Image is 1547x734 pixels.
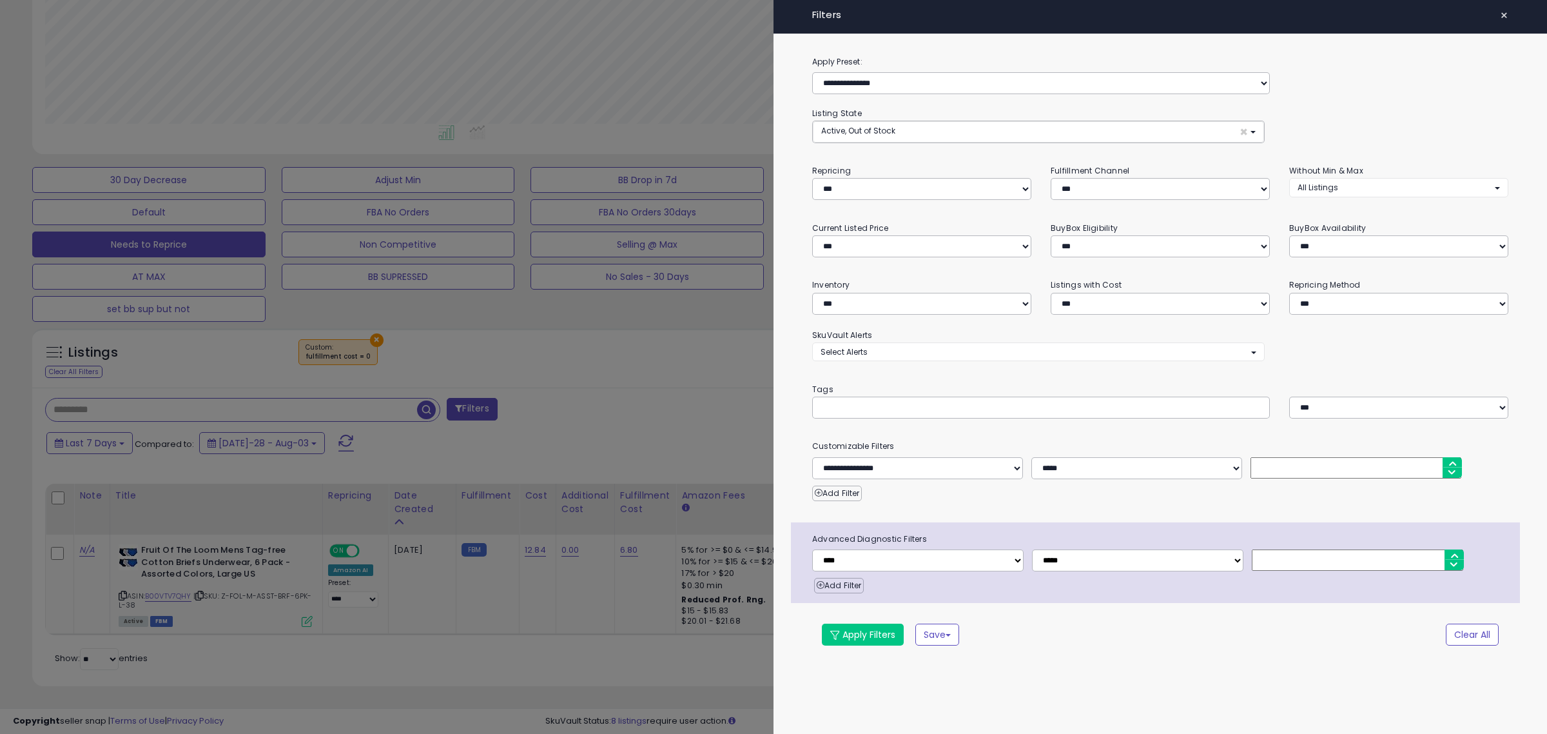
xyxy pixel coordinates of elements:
[1051,223,1118,233] small: BuyBox Eligibility
[813,121,1264,143] button: Active, Out of Stock ×
[812,486,862,501] button: Add Filter
[812,279,850,290] small: Inventory
[822,624,904,646] button: Apply Filters
[814,578,864,593] button: Add Filter
[803,532,1520,546] span: Advanced Diagnostic Filters
[803,55,1518,69] label: Apply Preset:
[1495,6,1513,25] button: ×
[812,342,1265,361] button: Select Alerts
[1289,178,1508,197] button: All Listings
[803,439,1518,453] small: Customizable Filters
[1289,279,1361,290] small: Repricing Method
[1051,165,1129,176] small: Fulfillment Channel
[821,346,868,357] span: Select Alerts
[821,125,895,136] span: Active, Out of Stock
[812,223,888,233] small: Current Listed Price
[1446,624,1499,646] button: Clear All
[812,330,872,341] small: SkuVault Alerts
[1289,165,1363,176] small: Without Min & Max
[812,10,1508,21] h4: Filters
[812,165,851,176] small: Repricing
[1051,279,1122,290] small: Listings with Cost
[1500,6,1508,25] span: ×
[915,624,959,646] button: Save
[803,382,1518,397] small: Tags
[1240,125,1248,139] span: ×
[1289,223,1366,233] small: BuyBox Availability
[812,108,862,119] small: Listing State
[1298,182,1338,193] span: All Listings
